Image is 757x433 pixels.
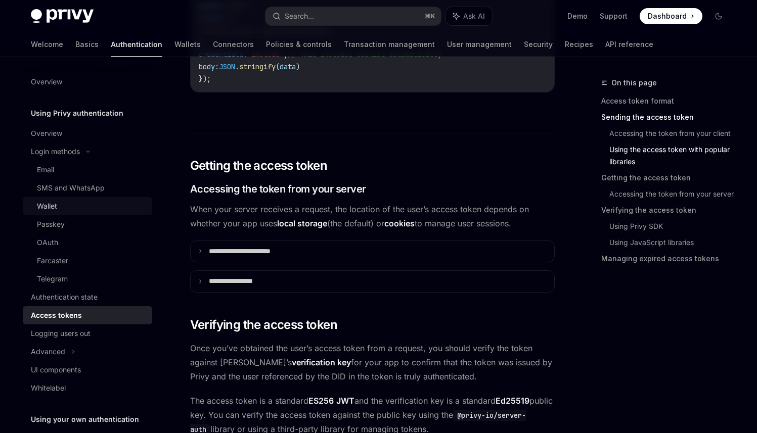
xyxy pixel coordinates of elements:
span: ( [276,62,280,71]
a: Overview [23,73,152,91]
div: Overview [31,76,62,88]
span: On this page [611,77,657,89]
span: stringify [239,62,276,71]
button: Ask AI [446,7,492,25]
span: Dashboard [648,11,687,21]
a: Email [23,161,152,179]
span: . [235,62,239,71]
div: Telegram [37,273,68,285]
a: Logging users out [23,324,152,343]
a: Accessing the token from your client [609,125,735,141]
a: Demo [567,11,588,21]
span: }); [199,74,211,83]
div: Advanced [31,346,65,358]
div: Overview [31,127,62,139]
span: When your server receives a request, the location of the user’s access token depends on whether y... [190,202,555,230]
span: ) [296,62,300,71]
strong: verification key [292,357,351,367]
span: JSON [219,62,235,71]
a: Whitelabel [23,379,152,397]
a: UI components [23,361,152,379]
div: Passkey [37,218,65,230]
a: Sending the access token [601,109,735,125]
a: Access tokens [23,306,152,324]
span: ⌘ K [425,12,435,20]
a: Telegram [23,270,152,288]
button: Search...⌘K [265,7,441,25]
a: Wallet [23,197,152,215]
div: Wallet [37,200,57,212]
span: body: [199,62,219,71]
span: 'include' [247,50,284,59]
div: Login methods [31,146,80,158]
a: API reference [605,32,653,57]
a: User management [447,32,512,57]
span: Once you’ve obtained the user’s access token from a request, you should verify the token against ... [190,341,555,383]
div: Email [37,164,54,176]
a: Authentication [111,32,162,57]
span: data [280,62,296,71]
strong: cookies [384,218,415,228]
div: Whitelabel [31,382,66,394]
div: Access tokens [31,309,82,321]
button: Toggle dark mode [710,8,727,24]
a: Connectors [213,32,254,57]
a: Security [524,32,553,57]
a: SMS and WhatsApp [23,179,152,197]
div: Search... [285,10,314,22]
a: Basics [75,32,99,57]
a: Policies & controls [266,32,332,57]
strong: local storage [277,218,327,228]
span: Accessing the token from your server [190,182,366,196]
h5: Using your own authentication [31,413,139,425]
div: UI components [31,364,81,376]
a: ES256 [308,396,334,406]
a: Accessing the token from your server [609,186,735,202]
a: Managing expired access tokens [601,251,735,267]
a: Using Privy SDK [609,218,735,234]
a: Farcaster [23,252,152,270]
a: Recipes [565,32,593,57]
a: Passkey [23,215,152,233]
span: Ask AI [463,11,485,21]
span: Verifying the access token [190,317,337,333]
a: Dashboard [640,8,702,24]
a: Welcome [31,32,63,57]
a: OAuth [23,233,152,252]
a: Support [600,11,628,21]
a: Wallets [174,32,201,57]
a: Overview [23,124,152,142]
span: , [284,50,288,59]
div: Authentication state [31,291,98,303]
h5: Using Privy authentication [31,107,123,119]
a: Transaction management [344,32,435,57]
a: Using the access token with popular libraries [609,141,735,170]
span: // This includes cookies automatically [288,50,441,59]
div: Farcaster [37,255,68,267]
a: Getting the access token [601,170,735,186]
a: Verifying the access token [601,202,735,218]
a: Ed25519 [496,396,529,406]
span: credentials: [199,50,247,59]
img: dark logo [31,9,94,23]
span: Getting the access token [190,158,328,174]
a: JWT [336,396,354,406]
div: SMS and WhatsApp [37,182,105,194]
a: Authentication state [23,288,152,306]
div: OAuth [37,236,58,249]
a: Using JavaScript libraries [609,234,735,251]
a: Access token format [601,93,735,109]
div: Logging users out [31,327,91,340]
